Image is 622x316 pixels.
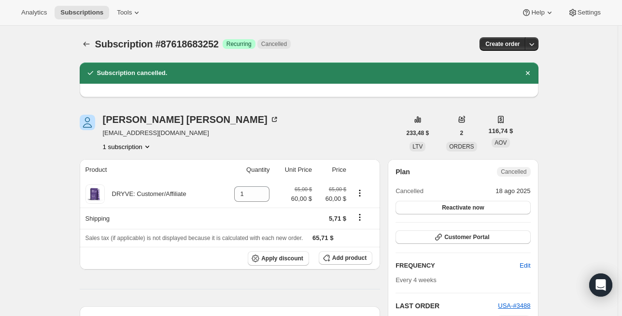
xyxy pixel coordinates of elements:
h2: FREQUENCY [396,261,520,271]
button: Shipping actions [352,212,368,223]
img: product img [85,184,105,204]
button: Settings [562,6,607,19]
div: [PERSON_NAME] [PERSON_NAME] [103,115,279,124]
span: Shelly Churchill [80,115,95,130]
span: 116,74 $ [489,126,513,136]
th: Product [80,159,220,181]
h2: Plan [396,167,410,177]
th: Price [315,159,349,181]
button: Customer Portal [396,230,530,244]
span: Create order [485,40,520,48]
button: Tools [111,6,147,19]
span: Subscriptions [60,9,103,16]
span: Tools [117,9,132,16]
button: Subscriptions [80,37,93,51]
small: 65,00 $ [295,186,312,192]
span: Customer Portal [444,233,489,241]
button: Apply discount [248,251,309,266]
button: Subscriptions [55,6,109,19]
div: Open Intercom Messenger [589,273,612,297]
button: Reactivate now [396,201,530,214]
span: [EMAIL_ADDRESS][DOMAIN_NAME] [103,128,279,138]
span: Add product [332,254,367,262]
small: 65,00 $ [329,186,346,192]
span: Recurring [226,40,252,48]
span: AOV [495,139,507,146]
span: 65,71 $ [312,234,333,241]
span: 60,00 $ [318,194,346,204]
span: 233,48 $ [407,129,429,137]
button: 233,48 $ [401,126,435,140]
th: Unit Price [272,159,315,181]
button: Edit [514,258,536,273]
button: Analytics [15,6,53,19]
span: Settings [578,9,601,16]
span: Cancelled [261,40,287,48]
button: USA-#3488 [498,301,530,311]
button: Descartar notificación [521,66,535,80]
h2: Subscription cancelled. [97,68,168,78]
span: 60,00 $ [291,194,312,204]
button: Product actions [103,142,152,151]
h2: LAST ORDER [396,301,498,311]
span: Apply discount [261,255,303,262]
span: Subscription #87618683252 [95,39,219,49]
span: Help [531,9,544,16]
button: Product actions [352,188,368,198]
button: Create order [480,37,525,51]
th: Shipping [80,208,220,229]
span: 2 [460,129,464,137]
span: Every 4 weeks [396,276,437,284]
span: Sales tax (if applicable) is not displayed because it is calculated with each new order. [85,235,303,241]
button: 2 [454,126,469,140]
span: 5,71 $ [329,215,346,222]
a: USA-#3488 [498,302,530,309]
span: Analytics [21,9,47,16]
span: ORDERS [449,143,474,150]
span: Cancelled [396,186,424,196]
div: DRYVE: Customer/Affiliate [105,189,186,199]
button: Add product [319,251,372,265]
span: LTV [412,143,423,150]
span: 18 ago 2025 [495,186,530,196]
th: Quantity [220,159,273,181]
span: Reactivate now [442,204,484,211]
span: Edit [520,261,530,271]
button: Help [516,6,560,19]
span: Cancelled [501,168,526,176]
